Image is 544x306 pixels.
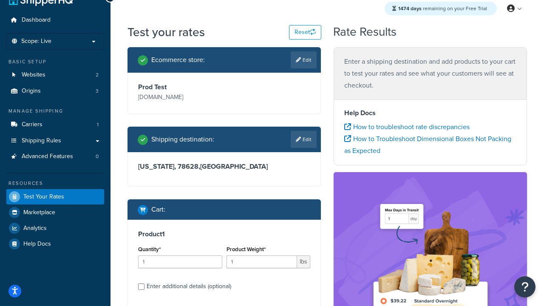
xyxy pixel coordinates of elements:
[21,38,51,45] span: Scope: Live
[151,56,205,64] h2: Ecommerce store :
[151,206,165,213] h2: Cart :
[147,280,231,292] div: Enter additional details (optional)
[333,25,397,39] h2: Rate Results
[297,255,310,268] span: lbs
[96,88,99,95] span: 3
[514,276,535,297] button: Open Resource Center
[291,51,317,68] a: Edit
[227,255,297,268] input: 0.00
[6,58,104,65] div: Basic Setup
[6,180,104,187] div: Resources
[138,255,222,268] input: 0
[289,25,321,40] button: Reset
[138,283,144,290] input: Enter additional details (optional)
[22,137,61,144] span: Shipping Rules
[6,67,104,83] li: Websites
[22,153,73,160] span: Advanced Features
[344,108,516,118] h4: Help Docs
[344,122,470,132] a: How to troubleshoot rate discrepancies
[23,241,51,248] span: Help Docs
[6,236,104,252] a: Help Docs
[6,149,104,164] li: Advanced Features
[138,230,310,238] h3: Product 1
[6,117,104,133] li: Carriers
[6,205,104,220] a: Marketplace
[6,133,104,149] a: Shipping Rules
[97,121,99,128] span: 1
[23,209,55,216] span: Marketplace
[23,193,64,201] span: Test Your Rates
[127,24,205,40] h1: Test your rates
[398,5,487,12] span: remaining on your Free Trial
[291,131,317,148] a: Edit
[344,56,516,91] p: Enter a shipping destination and add products to your cart to test your rates and see what your c...
[227,246,266,252] label: Product Weight*
[96,153,99,160] span: 0
[138,83,222,91] h3: Prod Test
[398,5,422,12] strong: 1474 days
[22,17,51,24] span: Dashboard
[344,134,511,156] a: How to Troubleshoot Dimensional Boxes Not Packing as Expected
[138,162,310,171] h3: [US_STATE], 78628 , [GEOGRAPHIC_DATA]
[6,83,104,99] li: Origins
[6,67,104,83] a: Websites2
[6,83,104,99] a: Origins3
[6,189,104,204] a: Test Your Rates
[6,221,104,236] a: Analytics
[22,71,45,79] span: Websites
[96,71,99,79] span: 2
[22,121,42,128] span: Carriers
[138,91,222,103] p: [DOMAIN_NAME]
[138,246,161,252] label: Quantity*
[151,136,214,143] h2: Shipping destination :
[6,12,104,28] a: Dashboard
[6,108,104,115] div: Manage Shipping
[6,117,104,133] a: Carriers1
[22,88,41,95] span: Origins
[23,225,47,232] span: Analytics
[6,149,104,164] a: Advanced Features0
